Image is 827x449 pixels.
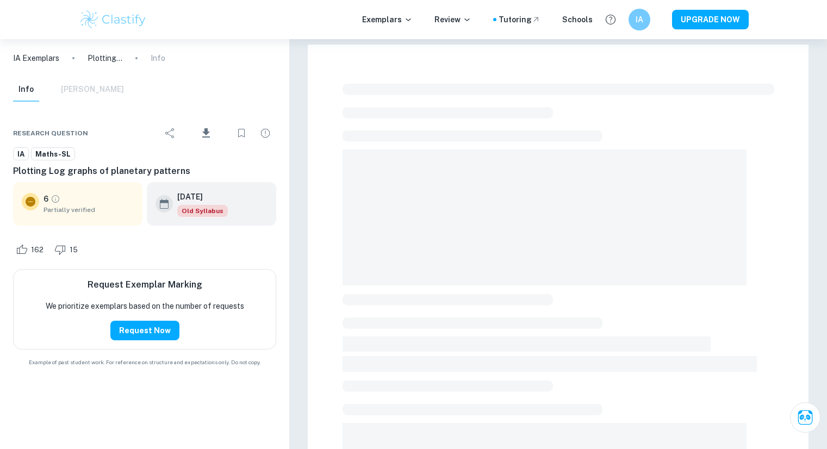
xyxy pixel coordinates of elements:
div: Dislike [52,241,84,258]
a: IA [13,147,29,161]
button: Info [13,78,39,102]
a: Grade partially verified [51,194,60,204]
p: Plotting Log graphs of planetary patterns [88,52,122,64]
span: Old Syllabus [177,205,228,217]
span: Research question [13,128,88,138]
a: Schools [562,14,593,26]
button: UPGRADE NOW [672,10,749,29]
h6: Request Exemplar Marking [88,278,202,291]
div: Like [13,241,49,258]
span: 15 [64,245,84,255]
p: 6 [43,193,48,205]
div: Although this IA is written for the old math syllabus (last exam in November 2020), the current I... [177,205,228,217]
h6: IA [633,14,645,26]
h6: [DATE] [177,191,219,203]
button: Request Now [110,321,179,340]
div: Report issue [254,122,276,144]
h6: Plotting Log graphs of planetary patterns [13,165,276,178]
p: Review [434,14,471,26]
span: Maths-SL [32,149,74,160]
span: Partially verified [43,205,134,215]
a: Tutoring [499,14,540,26]
span: 162 [25,245,49,255]
p: Exemplars [362,14,413,26]
span: IA [14,149,28,160]
span: Example of past student work. For reference on structure and expectations only. Do not copy. [13,358,276,366]
p: We prioritize exemplars based on the number of requests [46,300,244,312]
div: Download [183,119,228,147]
a: Maths-SL [31,147,75,161]
p: Info [151,52,165,64]
button: Help and Feedback [601,10,620,29]
img: Clastify logo [79,9,148,30]
button: IA [629,9,650,30]
button: Ask Clai [790,402,820,433]
div: Share [159,122,181,144]
div: Bookmark [231,122,252,144]
a: IA Exemplars [13,52,59,64]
